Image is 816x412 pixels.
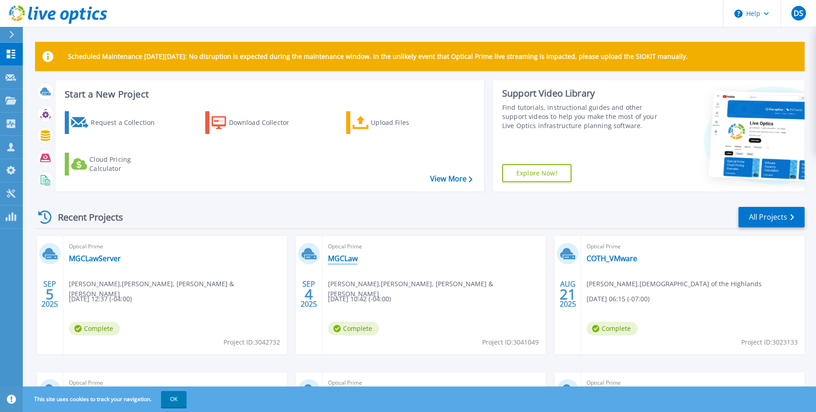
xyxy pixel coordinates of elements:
[65,153,166,175] a: Cloud Pricing Calculator
[305,290,313,298] span: 4
[502,103,660,130] div: Find tutorials, instructional guides and other support videos to help you make the most of your L...
[587,322,638,335] span: Complete
[205,111,307,134] a: Download Collector
[587,294,650,304] span: [DATE] 06:15 (-07:00)
[328,279,546,299] span: [PERSON_NAME] , [PERSON_NAME], [PERSON_NAME] & [PERSON_NAME]
[223,337,280,347] span: Project ID: 3042732
[69,279,287,299] span: [PERSON_NAME] , [PERSON_NAME], [PERSON_NAME] & [PERSON_NAME]
[346,111,448,134] a: Upload Files
[69,378,281,388] span: Optical Prime
[91,113,164,132] div: Request a Collection
[35,206,135,228] div: Recent Projects
[65,89,472,99] h3: Start a New Project
[65,111,166,134] a: Request a Collection
[46,290,54,298] span: 5
[25,391,187,407] span: This site uses cookies to track your navigation.
[741,337,798,347] span: Project ID: 3023133
[69,254,121,263] a: MGCLawServer
[587,254,637,263] a: COTH_VMware
[430,175,473,183] a: View More
[560,290,576,298] span: 21
[328,322,379,335] span: Complete
[738,207,805,227] a: All Projects
[229,113,302,132] div: Download Collector
[69,242,281,252] span: Optical Prime
[69,294,132,304] span: [DATE] 12:37 (-04:00)
[300,278,317,311] div: SEP 2025
[328,378,541,388] span: Optical Prime
[587,242,799,252] span: Optical Prime
[328,254,358,263] a: MGCLaw
[587,279,762,289] span: [PERSON_NAME] , [DEMOGRAPHIC_DATA] of the Highlands
[371,113,444,132] div: Upload Files
[482,337,539,347] span: Project ID: 3041049
[89,155,162,173] div: Cloud Pricing Calculator
[559,278,577,311] div: AUG 2025
[587,378,799,388] span: Optical Prime
[328,294,391,304] span: [DATE] 10:42 (-04:00)
[161,391,187,407] button: OK
[502,88,660,99] div: Support Video Library
[794,10,803,17] span: DS
[328,242,541,252] span: Optical Prime
[41,278,58,311] div: SEP 2025
[502,164,572,182] a: Explore Now!
[69,322,120,335] span: Complete
[68,53,688,60] p: Scheduled Maintenance [DATE][DATE]: No disruption is expected during the maintenance window. In t...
